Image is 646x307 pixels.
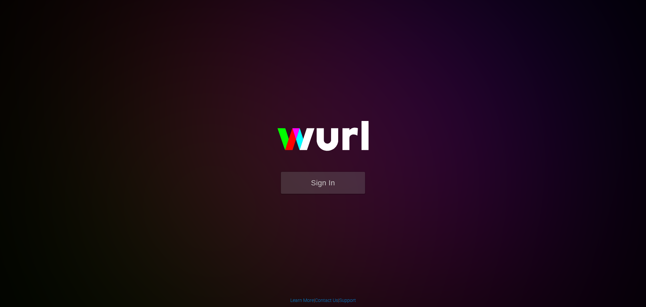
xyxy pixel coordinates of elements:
a: Contact Us [315,298,338,303]
a: Learn More [290,298,314,303]
a: Support [339,298,356,303]
div: | | [290,297,356,304]
button: Sign In [281,172,365,194]
img: wurl-logo-on-black-223613ac3d8ba8fe6dc639794a292ebdb59501304c7dfd60c99c58986ef67473.svg [256,106,390,172]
